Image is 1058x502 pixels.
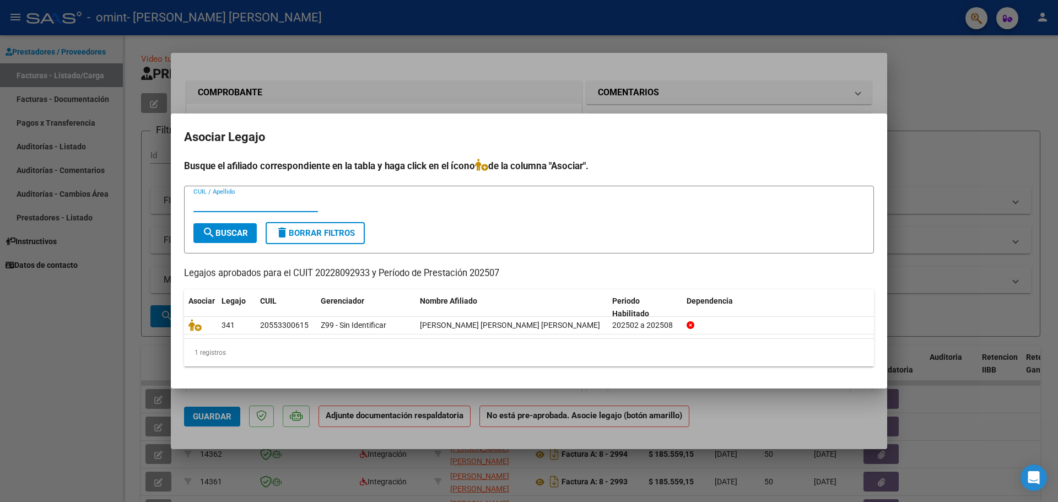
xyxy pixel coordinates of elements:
[184,159,874,173] h4: Busque el afiliado correspondiente en la tabla y haga click en el ícono de la columna "Asociar".
[612,319,678,332] div: 202502 a 202508
[608,289,682,326] datatable-header-cell: Periodo Habilitado
[266,222,365,244] button: Borrar Filtros
[217,289,256,326] datatable-header-cell: Legajo
[276,228,355,238] span: Borrar Filtros
[202,228,248,238] span: Buscar
[260,296,277,305] span: CUIL
[687,296,733,305] span: Dependencia
[276,226,289,239] mat-icon: delete
[184,267,874,280] p: Legajos aprobados para el CUIT 20228092933 y Período de Prestación 202507
[316,289,415,326] datatable-header-cell: Gerenciador
[415,289,608,326] datatable-header-cell: Nombre Afiliado
[612,296,649,318] span: Periodo Habilitado
[184,339,874,366] div: 1 registros
[260,319,309,332] div: 20553300615
[321,321,386,330] span: Z99 - Sin Identificar
[184,289,217,326] datatable-header-cell: Asociar
[682,289,875,326] datatable-header-cell: Dependencia
[1021,465,1047,491] div: Open Intercom Messenger
[188,296,215,305] span: Asociar
[202,226,215,239] mat-icon: search
[256,289,316,326] datatable-header-cell: CUIL
[222,321,235,330] span: 341
[184,127,874,148] h2: Asociar Legajo
[420,296,477,305] span: Nombre Afiliado
[321,296,364,305] span: Gerenciador
[420,321,600,330] span: LOPEZ PRIETO TOMAS MANUEL
[222,296,246,305] span: Legajo
[193,223,257,243] button: Buscar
